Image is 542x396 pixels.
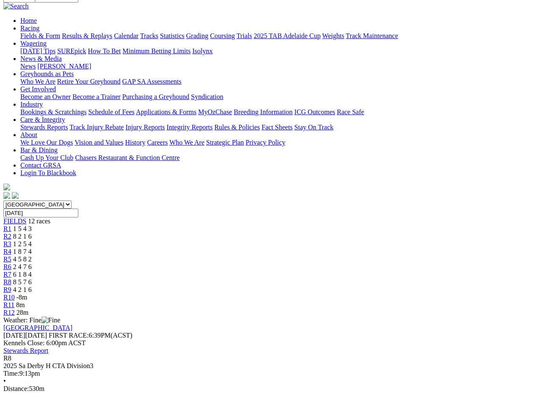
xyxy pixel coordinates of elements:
[3,263,11,270] a: R6
[254,32,321,39] a: 2025 TAB Adelaide Cup
[20,154,539,162] div: Bar & Dining
[140,32,158,39] a: Tracks
[12,192,19,199] img: twitter.svg
[20,32,60,39] a: Fields & Form
[20,47,55,55] a: [DATE] Tips
[75,139,123,146] a: Vision and Values
[57,78,121,85] a: Retire Your Greyhound
[191,93,223,100] a: Syndication
[3,370,19,377] span: Time:
[75,154,180,161] a: Chasers Restaurant & Function Centre
[114,32,138,39] a: Calendar
[210,32,235,39] a: Coursing
[3,271,11,278] a: R7
[13,278,32,286] span: 8 5 7 6
[234,108,293,115] a: Breeding Information
[20,101,43,108] a: Industry
[20,108,86,115] a: Bookings & Scratchings
[20,70,74,77] a: Greyhounds as Pets
[122,47,191,55] a: Minimum Betting Limits
[20,63,36,70] a: News
[20,169,76,176] a: Login To Blackbook
[3,385,539,393] div: 530m
[57,47,86,55] a: SUREpick
[20,32,539,40] div: Racing
[169,139,205,146] a: Who We Are
[122,93,189,100] a: Purchasing a Greyhound
[13,271,32,278] span: 6 1 8 4
[20,93,539,101] div: Get Involved
[122,78,182,85] a: GAP SA Assessments
[20,78,539,85] div: Greyhounds as Pets
[69,124,124,131] a: Track Injury Rebate
[236,32,252,39] a: Trials
[147,139,168,146] a: Careers
[3,332,47,339] span: [DATE]
[20,78,55,85] a: Who We Are
[3,309,15,316] span: R12
[3,294,15,301] a: R10
[3,233,11,240] a: R2
[294,124,333,131] a: Stay On Track
[322,32,344,39] a: Weights
[192,47,213,55] a: Isolynx
[3,301,14,308] span: R11
[3,347,48,354] a: Stewards Report
[88,108,134,115] a: Schedule of Fees
[3,286,11,293] a: R9
[20,40,47,47] a: Wagering
[20,93,71,100] a: Become an Owner
[20,154,73,161] a: Cash Up Your Club
[337,108,364,115] a: Race Safe
[198,108,232,115] a: MyOzChase
[3,209,78,217] input: Select date
[125,139,145,146] a: History
[20,162,61,169] a: Contact GRSA
[206,139,244,146] a: Strategic Plan
[20,146,58,154] a: Bar & Dining
[72,93,121,100] a: Become a Trainer
[49,332,133,339] span: 6:39PM(ACST)
[3,362,539,370] div: 2025 Sa Derby H CTA Division3
[186,32,208,39] a: Grading
[3,217,26,225] a: FIELDS
[3,256,11,263] a: R5
[20,47,539,55] div: Wagering
[3,225,11,232] a: R1
[262,124,293,131] a: Fact Sheets
[20,124,539,131] div: Care & Integrity
[20,63,539,70] div: News & Media
[246,139,285,146] a: Privacy Policy
[20,131,37,138] a: About
[13,263,32,270] span: 2 4 7 6
[20,55,62,62] a: News & Media
[16,301,25,308] span: 8m
[13,256,32,263] span: 4 5 8 2
[20,17,37,24] a: Home
[20,116,65,123] a: Care & Integrity
[3,248,11,255] a: R4
[3,240,11,247] a: R3
[3,278,11,286] a: R8
[49,332,88,339] span: FIRST RACE:
[3,316,60,324] span: Weather: Fine
[3,192,10,199] img: facebook.svg
[3,332,25,339] span: [DATE]
[3,377,6,385] span: •
[3,355,11,362] span: R8
[166,124,213,131] a: Integrity Reports
[13,240,32,247] span: 1 2 5 4
[20,139,539,146] div: About
[294,108,335,115] a: ICG Outcomes
[28,217,50,225] span: 12 races
[13,225,32,232] span: 1 5 4 3
[160,32,185,39] a: Statistics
